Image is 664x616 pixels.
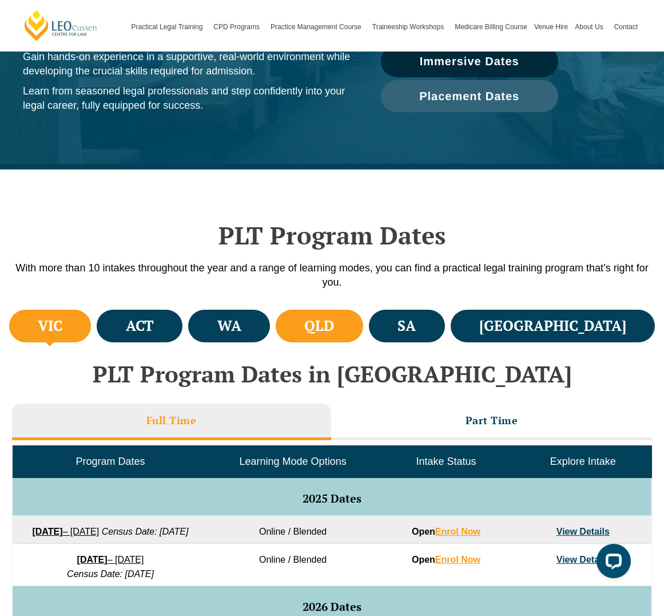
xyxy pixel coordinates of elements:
[67,569,154,579] em: Census Date: [DATE]
[38,317,62,335] h4: VIC
[611,2,641,52] a: Contact
[451,2,531,52] a: Medicare Billing Course
[6,361,658,386] h2: PLT Program Dates in [GEOGRAPHIC_DATA]
[23,84,358,113] p: Learn from seasoned legal professionals and step confidently into your legal career, fully equipp...
[267,2,369,52] a: Practice Management Course
[397,317,416,335] h4: SA
[435,527,480,536] a: Enrol Now
[11,261,653,290] p: With more than 10 intakes throughout the year and a range of learning modes, you can find a pract...
[77,555,108,564] strong: [DATE]
[531,2,571,52] a: Venue Hire
[420,56,519,67] span: Immersive Dates
[419,90,519,102] span: Placement Dates
[146,414,197,427] h3: Full Time
[32,527,62,536] strong: [DATE]
[571,2,610,52] a: About Us
[412,527,480,536] strong: Open
[11,221,653,250] h2: PLT Program Dates
[466,414,518,427] h3: Part Time
[126,317,154,335] h4: ACT
[556,527,610,536] a: View Details
[304,317,334,335] h4: QLD
[75,456,145,467] span: Program Dates
[208,544,377,586] td: Online / Blended
[381,45,558,77] a: Immersive Dates
[217,317,241,335] h4: WA
[102,527,189,536] em: Census Date: [DATE]
[208,516,377,544] td: Online / Blended
[23,50,358,78] p: Gain hands-on experience in a supportive, real-world environment while developing the crucial ski...
[77,555,144,564] a: [DATE]– [DATE]
[303,491,361,506] span: 2025 Dates
[479,317,626,335] h4: [GEOGRAPHIC_DATA]
[240,456,347,467] span: Learning Mode Options
[435,555,480,564] a: Enrol Now
[412,555,480,564] strong: Open
[550,456,616,467] span: Explore Intake
[381,80,558,112] a: Placement Dates
[128,2,210,52] a: Practical Legal Training
[556,555,610,564] a: View Details
[303,599,361,614] span: 2026 Dates
[587,539,635,587] iframe: LiveChat chat widget
[32,527,99,536] a: [DATE]– [DATE]
[416,456,476,467] span: Intake Status
[369,2,451,52] a: Traineeship Workshops
[210,2,267,52] a: CPD Programs
[23,9,99,42] a: [PERSON_NAME] Centre for Law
